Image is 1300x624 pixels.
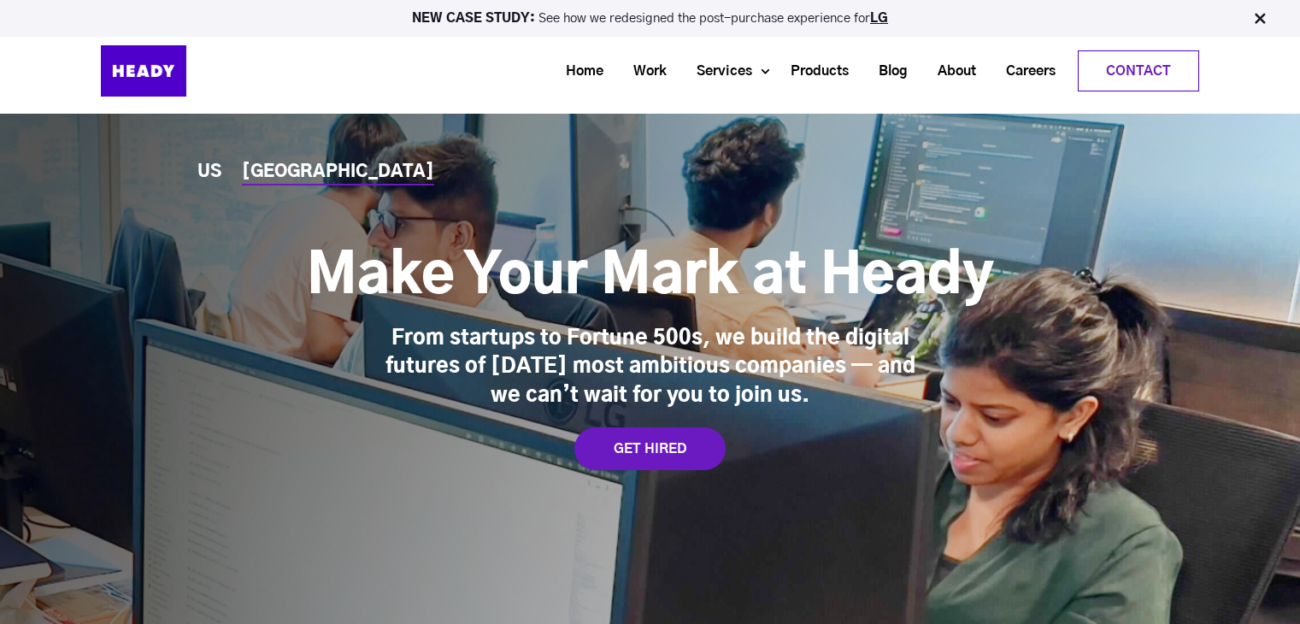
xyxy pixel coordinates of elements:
strong: NEW CASE STUDY: [412,12,538,25]
a: Contact [1079,51,1198,91]
a: [GEOGRAPHIC_DATA] [242,163,434,181]
img: Heady_Logo_Web-01 (1) [101,45,186,97]
a: Products [769,56,857,87]
a: US [197,163,221,181]
p: See how we redesigned the post-purchase experience for [8,12,1292,25]
a: About [916,56,985,87]
h1: Make Your Mark at Heady [307,243,994,311]
div: From startups to Fortune 500s, we build the digital futures of [DATE] most ambitious companies — ... [385,325,915,411]
a: LG [870,12,888,25]
a: Careers [985,56,1064,87]
a: GET HIRED [574,427,726,470]
a: Services [675,56,761,87]
a: Home [544,56,612,87]
a: Work [612,56,675,87]
img: Close Bar [1251,10,1268,27]
a: Blog [857,56,916,87]
div: Navigation Menu [229,50,1199,91]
